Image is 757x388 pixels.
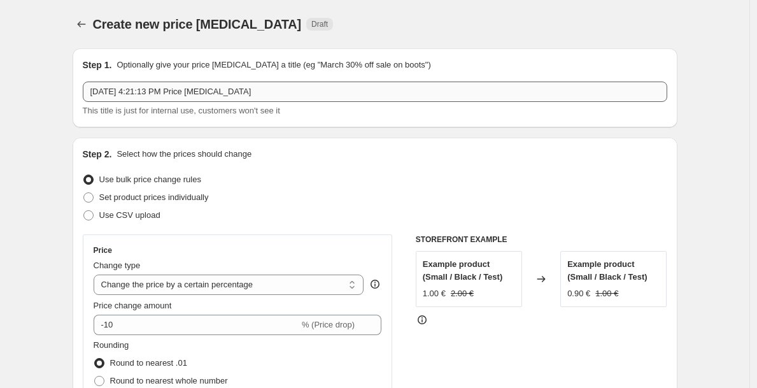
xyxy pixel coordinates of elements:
span: This title is just for internal use, customers won't see it [83,106,280,115]
span: Draft [311,19,328,29]
span: Price change amount [94,301,172,310]
h3: Price [94,245,112,255]
h2: Step 1. [83,59,112,71]
span: Round to nearest .01 [110,358,187,368]
span: Example product (Small / Black / Test) [567,259,647,282]
div: 0.90 € [567,287,590,300]
p: Select how the prices should change [117,148,251,161]
span: Example product (Small / Black / Test) [423,259,502,282]
span: Change type [94,261,141,270]
div: 1.00 € [423,287,446,300]
span: Round to nearest whole number [110,376,228,385]
span: Create new price [MEDICAL_DATA] [93,17,302,31]
div: help [369,278,381,291]
p: Optionally give your price [MEDICAL_DATA] a title (eg "March 30% off sale on boots") [117,59,430,71]
span: Use CSV upload [99,210,160,220]
input: -15 [94,315,299,335]
button: Price change jobs [73,15,90,33]
span: % (Price drop) [302,320,355,329]
span: Rounding [94,340,129,350]
input: 30% off holiday sale [83,82,667,102]
strike: 2.00 € [451,287,474,300]
h6: STOREFRONT EXAMPLE [416,234,667,245]
h2: Step 2. [83,148,112,161]
span: Use bulk price change rules [99,175,201,184]
span: Set product prices individually [99,192,209,202]
strike: 1.00 € [595,287,618,300]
